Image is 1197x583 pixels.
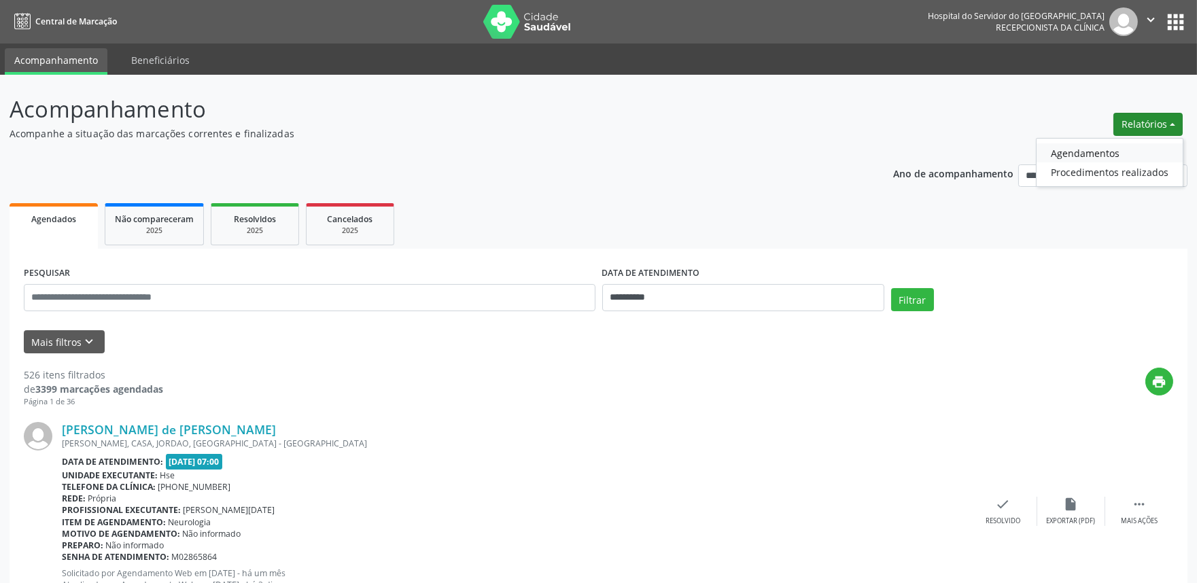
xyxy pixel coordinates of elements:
[1145,368,1173,395] button: print
[24,263,70,284] label: PESQUISAR
[996,497,1011,512] i: check
[234,213,276,225] span: Resolvidos
[166,454,223,470] span: [DATE] 07:00
[1152,374,1167,389] i: print
[10,10,117,33] a: Central de Marcação
[1113,113,1183,136] button: Relatórios
[122,48,199,72] a: Beneficiários
[184,504,275,516] span: [PERSON_NAME][DATE]
[115,226,194,236] div: 2025
[35,383,163,395] strong: 3399 marcações agendadas
[106,540,164,551] span: Não informado
[1064,497,1079,512] i: insert_drive_file
[1109,7,1138,36] img: img
[10,92,834,126] p: Acompanhamento
[1037,162,1183,181] a: Procedimentos realizados
[158,481,231,493] span: [PHONE_NUMBER]
[24,396,163,408] div: Página 1 de 36
[62,540,103,551] b: Preparo:
[986,516,1020,526] div: Resolvido
[24,368,163,382] div: 526 itens filtrados
[115,213,194,225] span: Não compareceram
[1138,7,1164,36] button: 
[24,422,52,450] img: img
[31,213,76,225] span: Agendados
[328,213,373,225] span: Cancelados
[62,516,166,528] b: Item de agendamento:
[62,438,969,449] div: [PERSON_NAME], CASA, JORDAO, [GEOGRAPHIC_DATA] - [GEOGRAPHIC_DATA]
[1047,516,1096,526] div: Exportar (PDF)
[1036,138,1183,187] ul: Relatórios
[5,48,107,75] a: Acompanhamento
[316,226,384,236] div: 2025
[221,226,289,236] div: 2025
[1164,10,1187,34] button: apps
[1037,143,1183,162] a: Agendamentos
[62,481,156,493] b: Telefone da clínica:
[172,551,218,563] span: M02865864
[62,528,180,540] b: Motivo de agendamento:
[82,334,97,349] i: keyboard_arrow_down
[62,493,86,504] b: Rede:
[24,330,105,354] button: Mais filtroskeyboard_arrow_down
[10,126,834,141] p: Acompanhe a situação das marcações correntes e finalizadas
[62,422,276,437] a: [PERSON_NAME] de [PERSON_NAME]
[893,164,1013,181] p: Ano de acompanhamento
[996,22,1105,33] span: Recepcionista da clínica
[88,493,117,504] span: Própria
[602,263,700,284] label: DATA DE ATENDIMENTO
[1121,516,1158,526] div: Mais ações
[62,470,158,481] b: Unidade executante:
[62,551,169,563] b: Senha de atendimento:
[891,288,934,311] button: Filtrar
[62,456,163,467] b: Data de atendimento:
[1143,12,1158,27] i: 
[169,516,211,528] span: Neurologia
[183,528,241,540] span: Não informado
[62,504,181,516] b: Profissional executante:
[35,16,117,27] span: Central de Marcação
[1132,497,1147,512] i: 
[928,10,1105,22] div: Hospital do Servidor do [GEOGRAPHIC_DATA]
[24,382,163,396] div: de
[160,470,175,481] span: Hse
